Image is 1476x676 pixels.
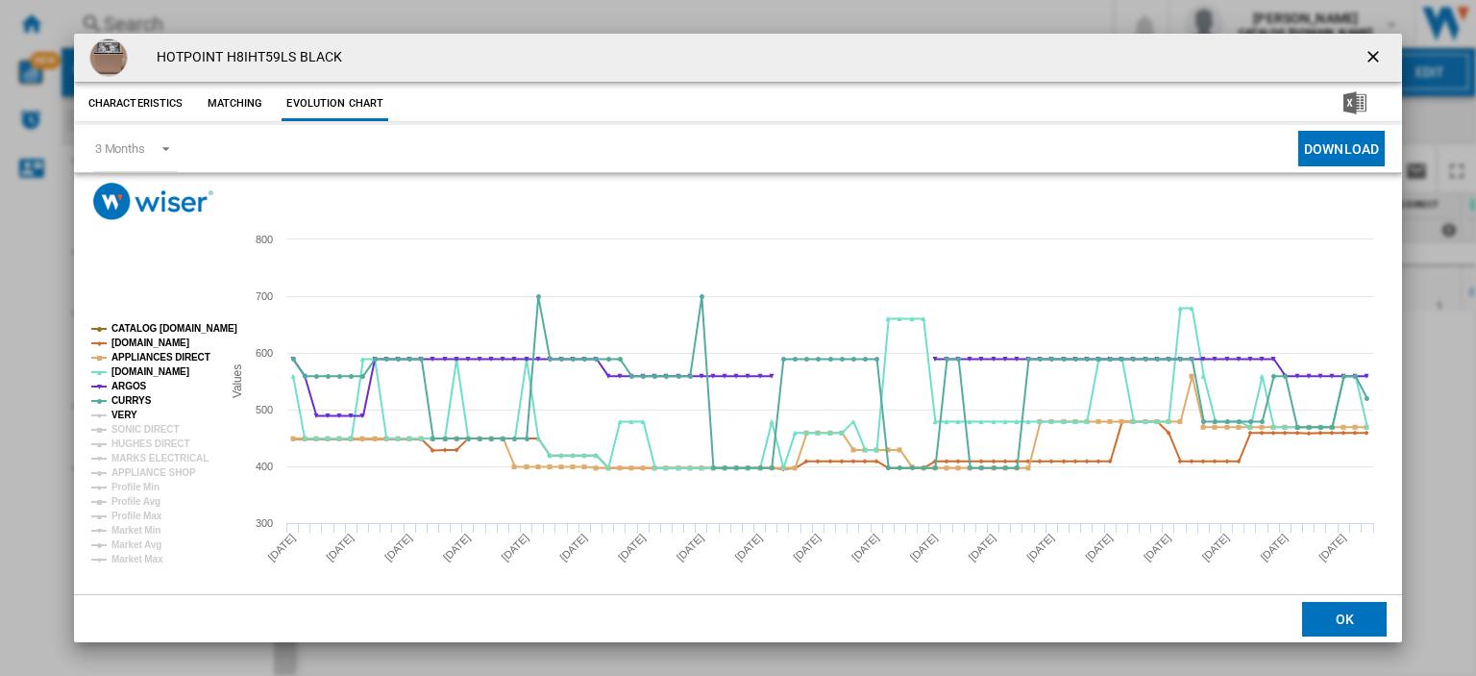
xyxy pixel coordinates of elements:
[89,38,128,77] img: 869991657020.jpg
[111,554,163,564] tspan: Market Max
[1024,532,1056,563] tspan: [DATE]
[1142,532,1173,563] tspan: [DATE]
[382,532,414,563] tspan: [DATE]
[791,532,823,563] tspan: [DATE]
[1298,131,1385,166] button: Download
[265,532,297,563] tspan: [DATE]
[441,532,473,563] tspan: [DATE]
[256,234,273,245] tspan: 800
[84,87,188,121] button: Characteristics
[192,87,277,121] button: Matching
[111,539,161,550] tspan: Market Avg
[111,410,137,420] tspan: VERY
[111,496,160,507] tspan: Profile Avg
[675,532,706,563] tspan: [DATE]
[256,404,273,415] tspan: 500
[256,461,273,472] tspan: 400
[1364,47,1387,70] ng-md-icon: getI18NText('BUTTONS.CLOSE_DIALOG')
[111,424,179,435] tspan: SONIC DIRECT
[256,517,273,529] tspan: 300
[557,532,589,563] tspan: [DATE]
[324,532,356,563] tspan: [DATE]
[849,532,881,563] tspan: [DATE]
[111,395,152,406] tspan: CURRYS
[111,323,237,334] tspan: CATALOG [DOMAIN_NAME]
[1302,601,1387,636] button: OK
[111,352,210,363] tspan: APPLIANCES DIRECT
[111,438,189,449] tspan: HUGHES DIRECT
[1356,38,1394,77] button: getI18NText('BUTTONS.CLOSE_DIALOG')
[908,532,940,563] tspan: [DATE]
[1316,532,1348,563] tspan: [DATE]
[111,467,196,478] tspan: APPLIANCE SHOP
[1199,532,1231,563] tspan: [DATE]
[111,511,162,521] tspan: Profile Max
[111,381,147,391] tspan: ARGOS
[1343,91,1366,114] img: excel-24x24.png
[111,338,189,348] tspan: [DOMAIN_NAME]
[616,532,648,563] tspan: [DATE]
[111,366,189,377] tspan: [DOMAIN_NAME]
[93,183,213,220] img: logo_wiser_300x94.png
[111,482,160,492] tspan: Profile Min
[499,532,530,563] tspan: [DATE]
[282,87,388,121] button: Evolution chart
[256,290,273,302] tspan: 700
[1313,87,1397,121] button: Download in Excel
[74,34,1402,642] md-dialog: Product popup
[230,364,243,398] tspan: Values
[966,532,997,563] tspan: [DATE]
[147,48,342,67] h4: HOTPOINT H8IHT59LS BLACK
[1083,532,1115,563] tspan: [DATE]
[111,525,160,536] tspan: Market Min
[256,347,273,359] tspan: 600
[1258,532,1290,563] tspan: [DATE]
[732,532,764,563] tspan: [DATE]
[111,453,209,463] tspan: MARKS ELECTRICAL
[95,141,145,156] div: 3 Months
